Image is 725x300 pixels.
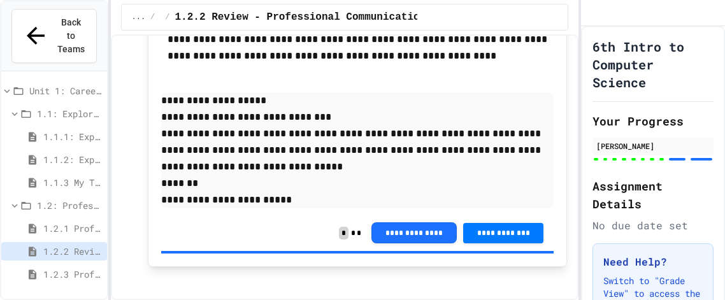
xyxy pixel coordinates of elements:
[596,140,710,152] div: [PERSON_NAME]
[592,218,714,233] div: No due date set
[43,130,102,143] span: 1.1.1: Exploring CS Careers
[592,177,714,213] h2: Assignment Details
[592,38,714,91] h1: 6th Intro to Computer Science
[37,107,102,120] span: 1.1: Exploring CS Careers
[592,112,714,130] h2: Your Progress
[43,268,102,281] span: 1.2.3 Professional Communication Challenge
[132,12,146,22] span: ...
[165,12,169,22] span: /
[43,222,102,235] span: 1.2.1 Professional Communication
[37,199,102,212] span: 1.2: Professional Communication
[57,16,85,56] span: Back to Teams
[43,153,102,166] span: 1.1.2: Exploring CS Careers - Review
[11,9,97,63] button: Back to Teams
[603,254,703,269] h3: Need Help?
[175,10,426,25] span: 1.2.2 Review - Professional Communication
[150,12,155,22] span: /
[43,176,102,189] span: 1.1.3 My Top 3 CS Careers!
[43,245,102,258] span: 1.2.2 Review - Professional Communication
[29,84,102,97] span: Unit 1: Careers & Professionalism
